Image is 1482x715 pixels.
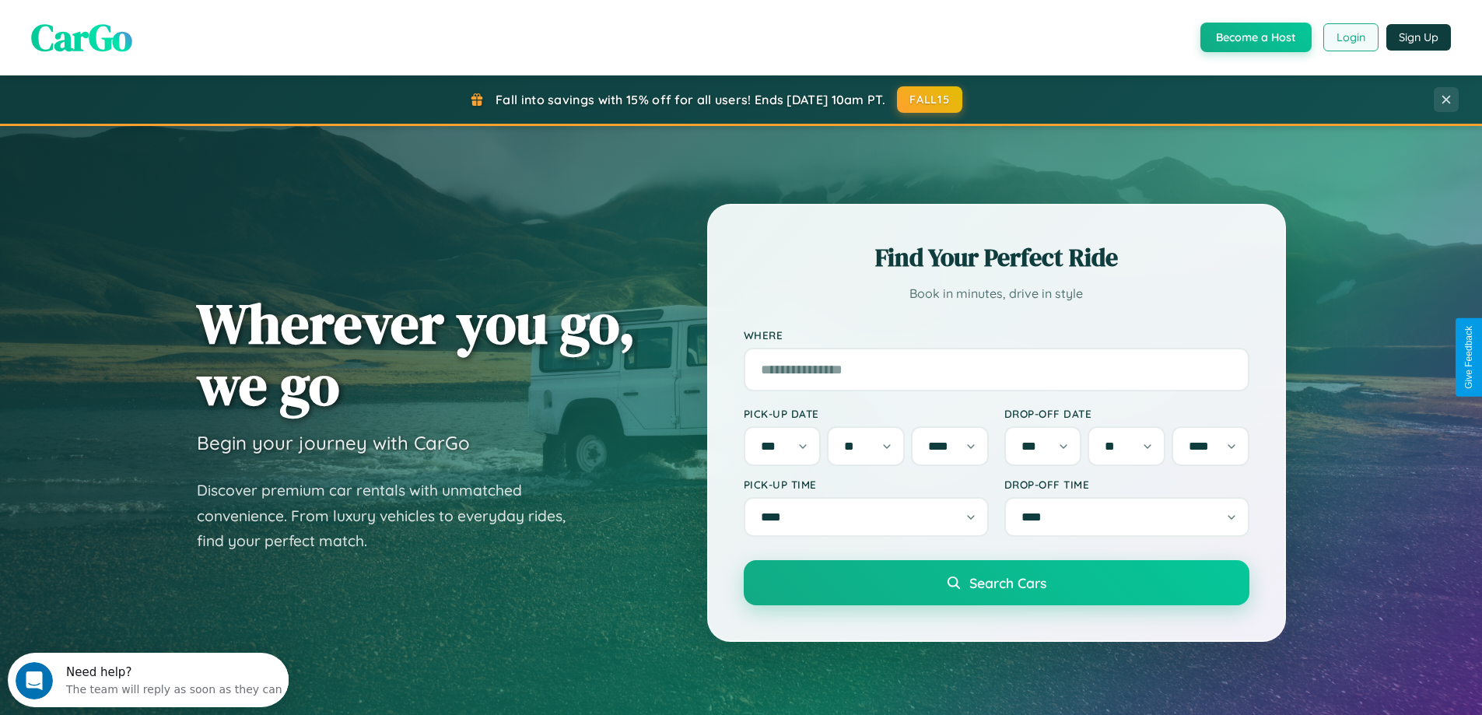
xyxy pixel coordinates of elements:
[58,13,275,26] div: Need help?
[744,478,989,491] label: Pick-up Time
[1323,23,1379,51] button: Login
[1004,478,1249,491] label: Drop-off Time
[16,662,53,699] iframe: Intercom live chat
[1004,407,1249,420] label: Drop-off Date
[897,86,962,113] button: FALL15
[1386,24,1451,51] button: Sign Up
[496,92,885,107] span: Fall into savings with 15% off for all users! Ends [DATE] 10am PT.
[744,240,1249,275] h2: Find Your Perfect Ride
[1200,23,1312,52] button: Become a Host
[744,282,1249,305] p: Book in minutes, drive in style
[744,407,989,420] label: Pick-up Date
[744,328,1249,342] label: Where
[744,560,1249,605] button: Search Cars
[969,574,1046,591] span: Search Cars
[31,12,132,63] span: CarGo
[1463,326,1474,389] div: Give Feedback
[197,431,470,454] h3: Begin your journey with CarGo
[197,478,586,554] p: Discover premium car rentals with unmatched convenience. From luxury vehicles to everyday rides, ...
[6,6,289,49] div: Open Intercom Messenger
[8,653,289,707] iframe: Intercom live chat discovery launcher
[58,26,275,42] div: The team will reply as soon as they can
[197,293,636,415] h1: Wherever you go, we go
